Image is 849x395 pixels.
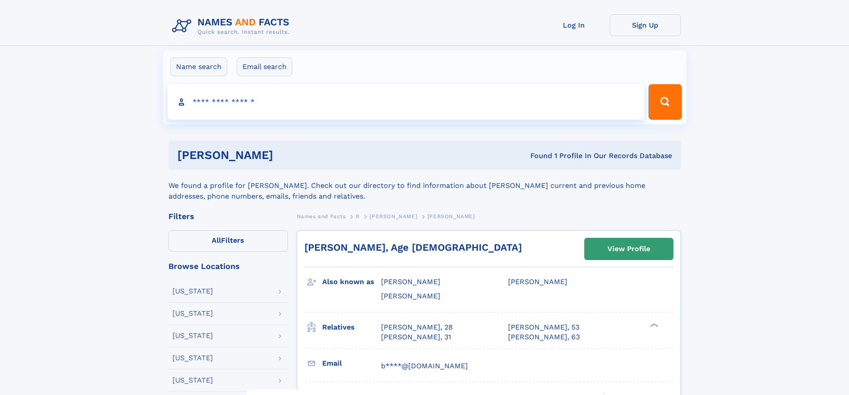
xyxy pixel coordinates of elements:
[427,213,475,220] span: [PERSON_NAME]
[168,230,288,252] label: Filters
[538,14,610,36] a: Log In
[322,320,381,335] h3: Relatives
[508,277,567,286] span: [PERSON_NAME]
[297,211,346,222] a: Names and Facts
[585,238,673,260] a: View Profile
[369,213,417,220] span: [PERSON_NAME]
[402,151,672,161] div: Found 1 Profile In Our Records Database
[648,322,659,328] div: ❯
[212,236,221,244] span: All
[172,354,213,362] div: [US_STATE]
[607,239,650,259] div: View Profile
[322,356,381,371] h3: Email
[172,332,213,339] div: [US_STATE]
[172,288,213,295] div: [US_STATE]
[381,322,453,332] a: [PERSON_NAME], 28
[304,242,522,253] a: [PERSON_NAME], Age [DEMOGRAPHIC_DATA]
[172,310,213,317] div: [US_STATE]
[369,211,417,222] a: [PERSON_NAME]
[170,57,227,76] label: Name search
[177,150,402,161] h1: [PERSON_NAME]
[381,277,440,286] span: [PERSON_NAME]
[168,84,645,120] input: search input
[381,332,451,342] a: [PERSON_NAME], 31
[168,262,288,270] div: Browse Locations
[508,322,579,332] a: [PERSON_NAME], 53
[168,170,681,202] div: We found a profile for [PERSON_NAME]. Check out our directory to find information about [PERSON_N...
[168,212,288,220] div: Filters
[356,211,360,222] a: R
[610,14,681,36] a: Sign Up
[381,292,440,300] span: [PERSON_NAME]
[237,57,292,76] label: Email search
[356,213,360,220] span: R
[648,84,681,120] button: Search Button
[322,274,381,289] h3: Also known as
[508,332,580,342] a: [PERSON_NAME], 63
[172,377,213,384] div: [US_STATE]
[168,14,297,38] img: Logo Names and Facts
